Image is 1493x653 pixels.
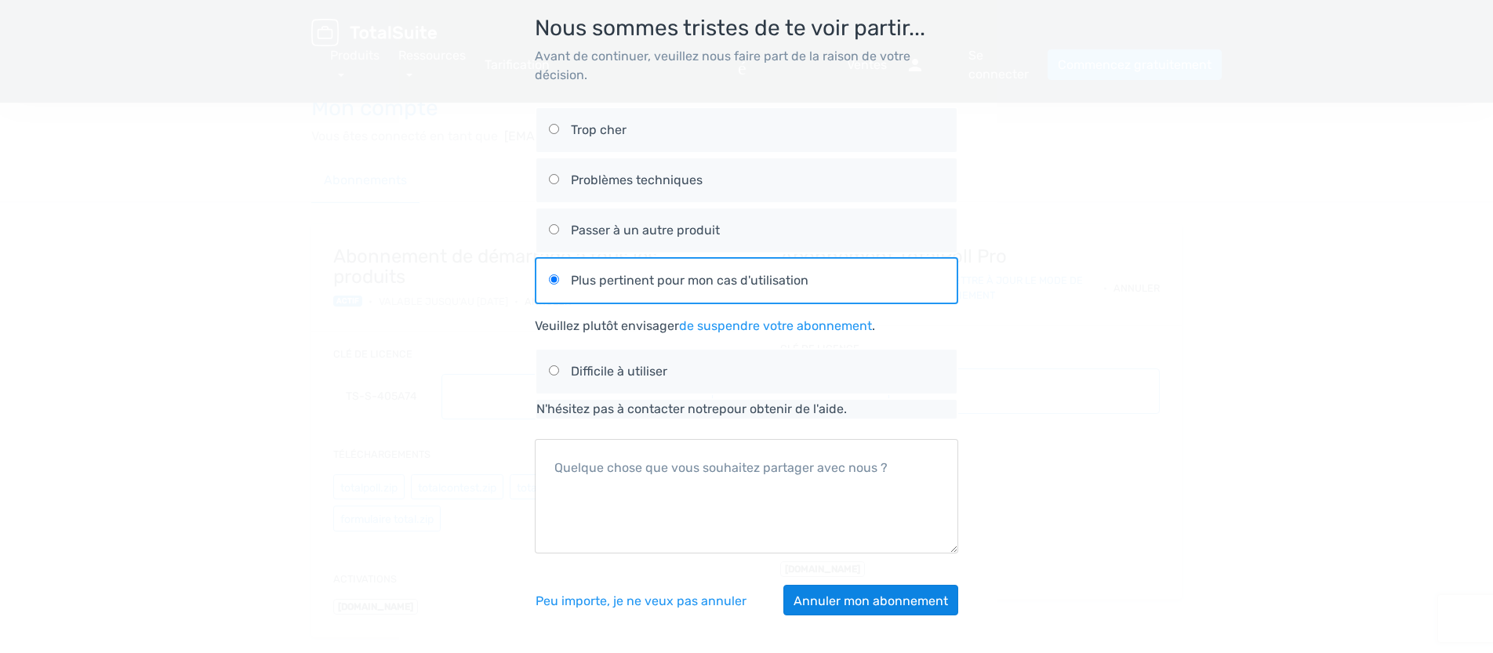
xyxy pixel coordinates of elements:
[549,174,559,184] input: Problèmes techniques Problèmes techniques
[549,274,559,285] input: Plus pertinent pour mon cas d'utilisation Plus pertinent pour mon cas d'utilisation
[679,318,872,333] a: de suspendre votre abonnement
[549,350,944,394] label: Difficile à utiliser
[571,223,720,238] font: Passer à un autre produit
[535,49,910,82] font: Avant de continuer, veuillez nous faire part de la raison de votre décision.
[571,364,667,379] font: Difficile à utiliser
[571,273,808,288] font: Plus pertinent pour mon cas d'utilisation
[536,401,719,416] font: N'hésitez pas à contacter notre
[549,365,559,375] input: Difficile à utiliser Difficile à utiliser
[719,401,847,416] font: pour obtenir de l'aide.
[571,172,703,187] font: Problèmes techniques
[536,593,746,608] font: Peu importe, je ne veux pas annuler
[549,209,944,252] label: Passer à un autre produit
[783,585,958,615] button: Annuler mon abonnement
[549,124,559,134] input: Trop cher Trop cher
[872,318,875,333] font: .
[549,224,559,234] input: Passer à un autre produit Passer à un autre produit
[549,108,944,152] label: Trop cher
[571,122,627,137] font: Trop cher
[535,15,925,41] font: Nous sommes tristes de te voir partir...
[549,158,944,202] label: Problèmes techniques
[794,593,948,608] font: Annuler mon abonnement
[549,259,944,303] label: Plus pertinent pour mon cas d'utilisation
[535,318,679,333] font: Veuillez plutôt envisager
[535,585,747,615] button: Peu importe, je ne veux pas annuler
